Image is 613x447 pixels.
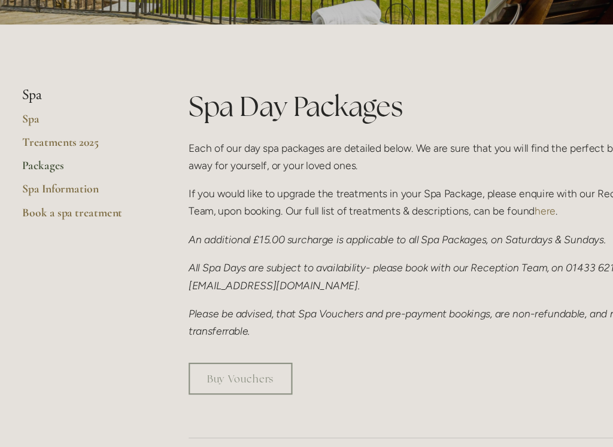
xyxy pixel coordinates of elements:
p: If you would like to upgrade the treatments in your Spa Package, please enquire with our Receptio... [173,183,593,216]
em: Please be advised, that Spa Vouchers and pre-payment bookings, are non-refundable, and non-transf... [173,296,579,323]
a: Spa [20,116,135,137]
a: Treatments 2025 [20,137,135,159]
a: here [490,202,509,213]
h1: Spa Day Packages [173,94,593,129]
a: Buy Vouchers [173,347,268,376]
a: Packages [20,159,135,180]
em: All Spa Days are subject to availability- please book with our Reception Team, on 01433 621219, o... [173,254,593,281]
p: Each of our day spa packages are detailed below. We are sure that you will find the perfect break... [173,142,593,174]
a: Spa Information [20,180,135,202]
li: Spa [20,94,135,109]
a: Book a spa treatment [20,202,135,223]
em: An additional £15.00 surcharge is applicable to all Spa Packages, on Saturdays & Sundays. [173,228,556,240]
